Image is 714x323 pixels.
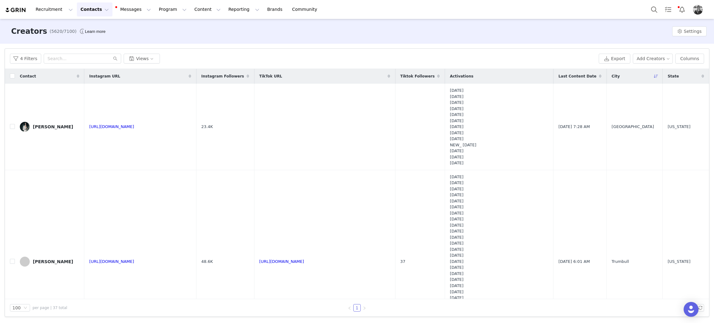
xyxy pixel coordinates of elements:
[693,5,703,15] img: 263ddf8e-3465-487b-b503-31a01d823098.jpg
[450,73,474,79] span: Activations
[450,106,548,112] div: DECEMBER 2024
[558,259,590,265] span: [DATE] 6:01 AM
[201,259,213,265] span: 48.6K
[612,124,654,130] span: [GEOGRAPHIC_DATA]
[647,2,661,16] button: Search
[450,264,548,271] div: JUNE 2025
[44,54,121,64] input: Search...
[450,216,548,222] div: FEBRUARY 2024
[599,54,630,64] button: Export
[450,148,548,154] div: OCTOBER 2024
[612,259,629,265] span: Trumbull
[450,180,548,186] div: APRIL 2025
[113,2,155,16] button: Messages
[450,154,548,160] div: SEPTEMBER 2024
[633,54,673,64] button: Add Creators
[668,73,679,79] span: State
[89,73,120,79] span: Instagram URL
[155,2,190,16] button: Program
[363,306,366,310] i: icon: right
[450,160,548,166] div: SEPTEMBER 2025
[558,73,597,79] span: Last Content Date
[672,26,707,36] button: Settings
[450,136,548,142] div: MAY 2025
[12,304,21,311] div: 100
[259,73,282,79] span: TikTok URL
[450,240,548,246] div: JULY 2024
[20,122,79,132] a: [PERSON_NAME]
[89,259,134,264] a: [URL][DOMAIN_NAME]
[450,228,548,234] div: JANUARY 2025
[450,252,548,259] div: JUNE 2023
[450,295,548,301] div: MAY 2025
[450,174,548,180] div: APRIL 2024
[450,124,548,130] div: JUNE 2025
[450,118,548,124] div: JULY 2025
[450,289,548,295] div: MAY 2024
[201,124,213,130] span: 23.4K
[11,26,47,37] h3: Creators
[450,204,548,210] div: DECEMBER 2023
[675,2,689,16] button: Notifications
[450,130,548,136] div: MARCH 2025
[612,73,620,79] span: City
[675,54,704,64] button: Columns
[89,124,134,129] a: [URL][DOMAIN_NAME]
[33,305,67,311] span: per page | 37 total
[661,2,675,16] a: Tasks
[361,304,368,312] li: Next Page
[20,122,30,132] img: 18b070d2-d29c-48c2-ab88-76e9faff837d.jpg
[450,222,548,228] div: JANUARY 2024
[450,94,548,100] div: AUGUST 2024
[10,54,41,64] button: 4 Filters
[684,302,699,317] div: Open Intercom Messenger
[5,7,27,13] img: grin logo
[450,100,548,106] div: AUGUST 2025
[450,234,548,241] div: JULY 2023
[50,28,77,35] span: (5620/7100)
[20,257,79,267] a: [PERSON_NAME]
[450,192,548,198] div: AUGUST 2024
[450,112,548,118] div: JANUARY 2025
[24,306,27,310] i: icon: down
[191,2,224,16] button: Content
[450,271,548,277] div: MARCH 2024
[450,277,548,283] div: MARCH 2025
[201,73,244,79] span: Instagram Followers
[400,259,406,265] span: 37
[450,142,548,148] div: NEW_ FEBRUARY 2025
[20,73,36,79] span: Contact
[354,304,360,311] a: 1
[289,2,324,16] a: Community
[353,304,361,312] li: 1
[84,29,107,35] div: Tooltip anchor
[259,259,304,264] a: [URL][DOMAIN_NAME]
[33,124,73,129] div: [PERSON_NAME]
[450,87,548,94] div: APRIL 2025
[400,73,435,79] span: Tiktok Followers
[32,2,77,16] button: Recruitment
[450,198,548,204] div: AUGUST 2025
[450,186,548,192] div: AUGUST 2023
[558,124,590,130] span: [DATE] 7:28 AM
[450,210,548,216] div: DECEMBER 2024
[113,56,117,61] i: icon: search
[346,304,353,312] li: Previous Page
[33,259,73,264] div: [PERSON_NAME]
[450,259,548,265] div: JUNE 2024
[450,283,548,289] div: MAY 2023
[450,246,548,253] div: JULY 2025
[263,2,288,16] a: Brands
[77,2,112,16] button: Contacts
[689,5,709,15] button: Profile
[348,306,351,310] i: icon: left
[225,2,263,16] button: Reporting
[124,54,160,64] button: Views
